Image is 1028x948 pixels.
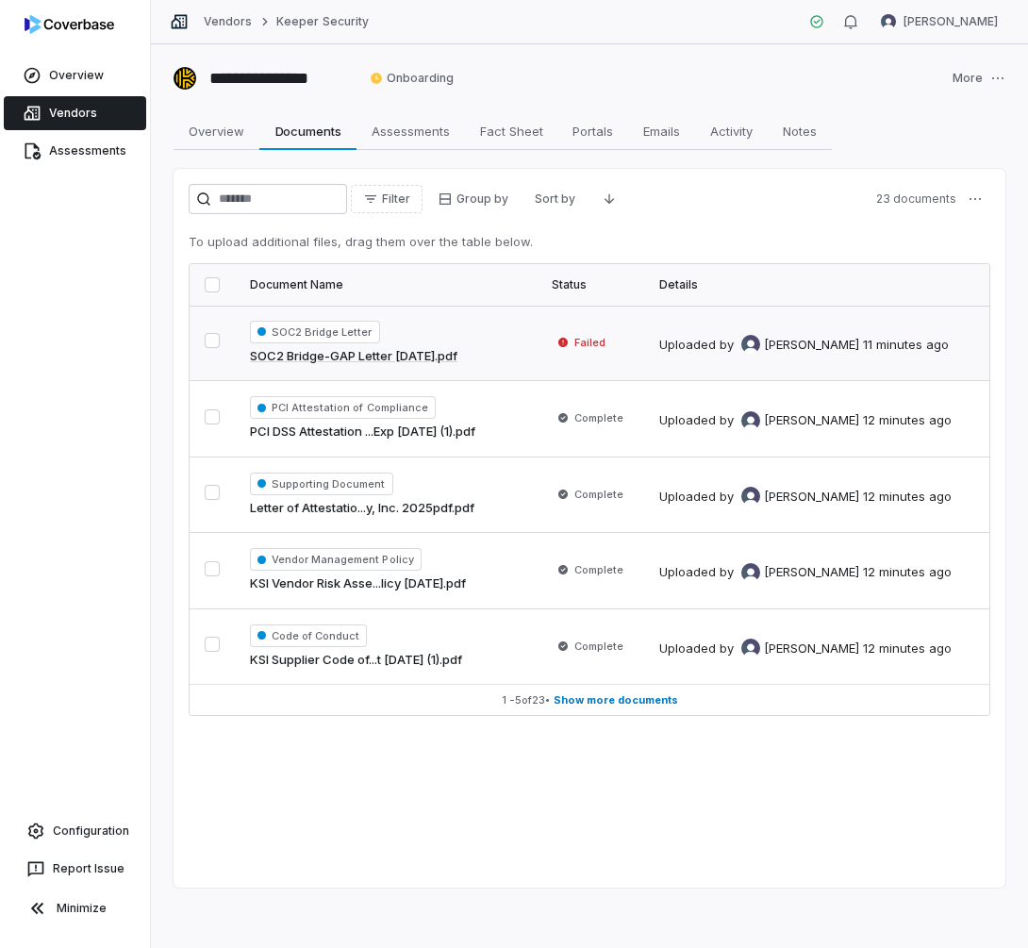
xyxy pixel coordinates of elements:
[574,487,623,502] span: Complete
[190,685,989,715] button: 1 -5of23• Show more documents
[659,277,955,292] div: Details
[565,119,621,143] span: Portals
[863,563,952,582] div: 12 minutes ago
[268,119,349,143] span: Documents
[25,15,114,34] img: logo-D7KZi-bG.svg
[250,423,475,441] a: PCI DSS Attestation ...Exp [DATE] (1).pdf
[250,548,422,571] span: Vendor Management Policy
[876,191,956,207] span: 23 documents
[590,185,628,213] button: Descending
[426,185,520,213] button: Group by
[552,277,629,292] div: Status
[720,487,859,506] div: by
[703,119,760,143] span: Activity
[870,8,1009,36] button: Esther Barreto avatar[PERSON_NAME]
[904,14,998,29] span: [PERSON_NAME]
[554,693,678,707] span: Show more documents
[351,185,423,213] button: Filter
[636,119,688,143] span: Emails
[720,639,859,657] div: by
[574,562,623,577] span: Complete
[863,640,952,658] div: 12 minutes ago
[250,473,393,495] span: Supporting Document
[863,336,949,355] div: 11 minutes ago
[4,134,146,168] a: Assessments
[775,119,824,143] span: Notes
[574,335,605,350] span: Failed
[250,347,457,366] a: SOC2 Bridge-GAP Letter [DATE].pdf
[741,639,760,657] img: Esther Barreto avatar
[764,411,859,430] span: [PERSON_NAME]
[659,639,952,657] div: Uploaded
[659,563,952,582] div: Uploaded
[8,852,142,886] button: Report Issue
[863,488,952,507] div: 12 minutes ago
[8,890,142,927] button: Minimize
[473,119,551,143] span: Fact Sheet
[863,411,952,430] div: 12 minutes ago
[364,119,457,143] span: Assessments
[602,191,617,207] svg: Descending
[523,185,587,213] button: Sort by
[204,14,252,29] a: Vendors
[574,639,623,654] span: Complete
[741,411,760,430] img: Esther Barreto avatar
[764,488,859,507] span: [PERSON_NAME]
[181,119,252,143] span: Overview
[741,335,760,354] img: Esther Barreto avatar
[741,563,760,582] img: Esther Barreto avatar
[720,335,859,354] div: by
[250,499,474,518] a: Letter of Attestatio...y, Inc. 2025pdf.pdf
[574,410,623,425] span: Complete
[764,563,859,582] span: [PERSON_NAME]
[720,563,859,582] div: by
[720,411,859,430] div: by
[659,487,952,506] div: Uploaded
[764,336,859,355] span: [PERSON_NAME]
[250,321,380,343] span: SOC2 Bridge Letter
[250,574,466,593] a: KSI Vendor Risk Asse...licy [DATE].pdf
[250,651,462,670] a: KSI Supplier Code of...t [DATE] (1).pdf
[276,14,369,29] a: Keeper Security
[764,640,859,658] span: [PERSON_NAME]
[382,191,410,207] span: Filter
[8,814,142,848] a: Configuration
[250,277,522,292] div: Document Name
[250,624,367,647] span: Code of Conduct
[947,58,1011,98] button: More
[4,58,146,92] a: Overview
[659,335,949,354] div: Uploaded
[4,96,146,130] a: Vendors
[881,14,896,29] img: Esther Barreto avatar
[370,71,454,86] span: Onboarding
[659,411,952,430] div: Uploaded
[250,396,436,419] span: PCI Attestation of Compliance
[189,233,990,252] p: To upload additional files, drag them over the table below.
[741,487,760,506] img: Esther Barreto avatar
